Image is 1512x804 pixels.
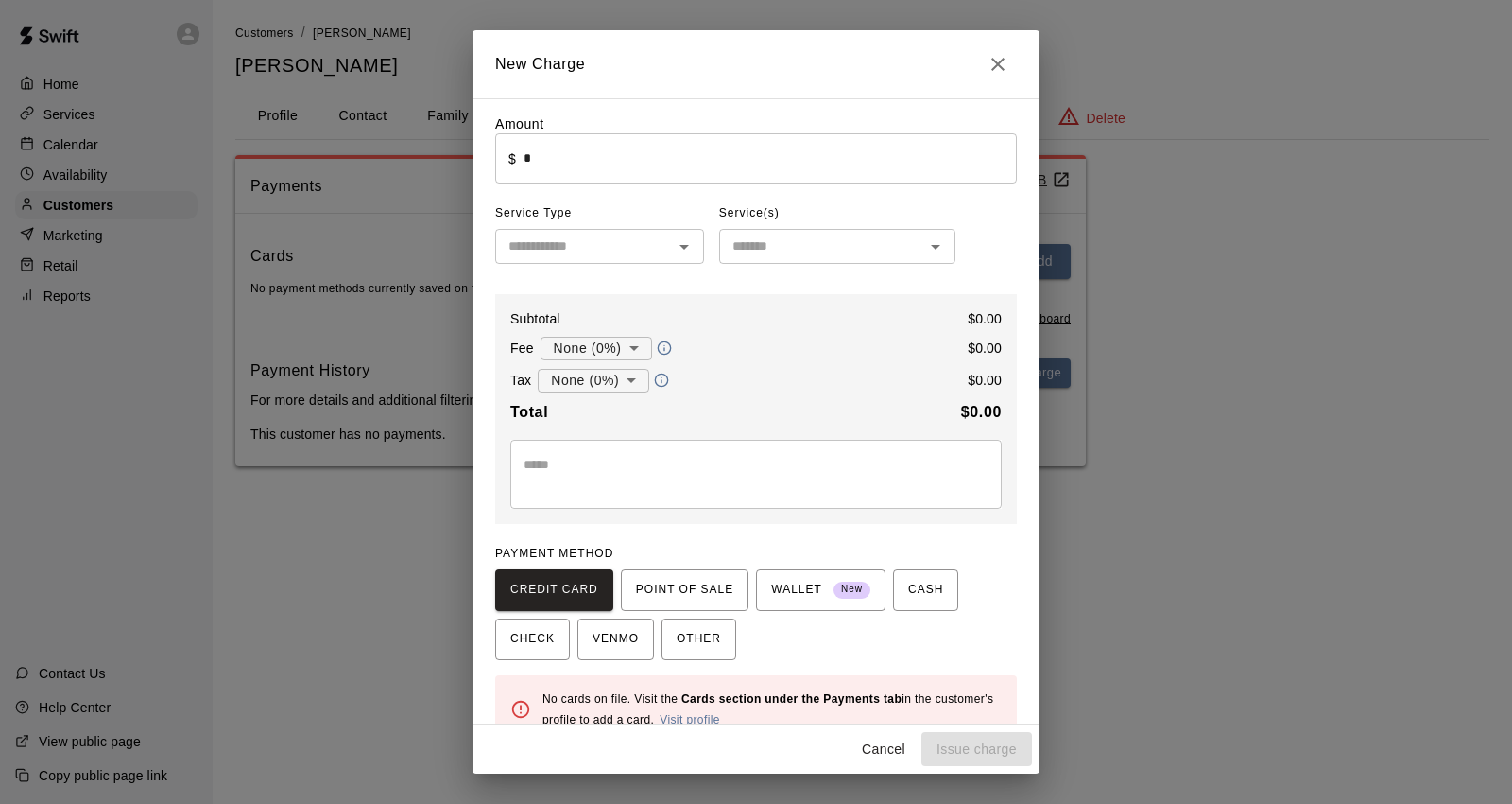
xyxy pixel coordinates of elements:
[510,309,560,328] p: Subtotal
[961,404,1002,420] b: $ 0.00
[661,619,736,660] button: OTHER
[979,45,1017,83] button: Close
[495,116,544,131] label: Amount
[495,569,613,611] button: CREDIT CARD
[660,713,720,726] a: Visit profile
[833,577,870,603] span: New
[853,732,914,767] button: Cancel
[495,547,613,560] span: PAYMENT METHOD
[621,569,748,611] button: POINT OF SALE
[510,575,598,605] span: CREDIT CARD
[968,339,1002,358] p: $ 0.00
[681,692,902,706] b: Cards section under the Payments tab
[495,199,704,229] span: Service Type
[542,692,993,726] span: No cards on file. Visit the in the customer's profile to add a card.
[908,575,943,605] span: CASH
[472,30,1039,98] h2: New Charge
[541,331,652,366] div: None (0%)
[677,624,721,655] span: OTHER
[510,404,548,420] b: Total
[756,569,885,611] button: WALLET New
[893,569,958,611] button: CASH
[510,624,555,655] span: CHECK
[593,624,639,655] span: VENMO
[538,363,649,398] div: None (0%)
[719,199,780,229] span: Service(s)
[495,619,570,660] button: CHECK
[922,234,949,260] button: Open
[968,309,1002,328] p: $ 0.00
[968,371,1002,390] p: $ 0.00
[671,234,697,260] button: Open
[508,149,516,168] p: $
[636,575,733,605] span: POINT OF SALE
[577,619,654,660] button: VENMO
[510,371,531,390] p: Tax
[510,339,534,358] p: Fee
[771,575,870,605] span: WALLET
